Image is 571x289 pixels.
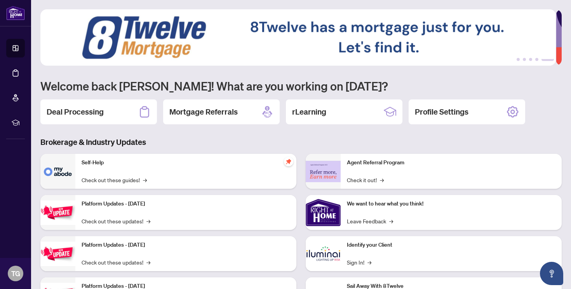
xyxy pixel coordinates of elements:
[517,58,520,61] button: 1
[347,158,555,167] p: Agent Referral Program
[523,58,526,61] button: 2
[347,241,555,249] p: Identify your Client
[82,176,147,184] a: Check out these guides!→
[292,106,326,117] h2: rLearning
[169,106,238,117] h2: Mortgage Referrals
[306,236,341,271] img: Identify your Client
[535,58,538,61] button: 4
[40,242,75,266] img: Platform Updates - July 8, 2025
[82,241,290,249] p: Platform Updates - [DATE]
[82,158,290,167] p: Self-Help
[380,176,384,184] span: →
[6,6,25,20] img: logo
[347,200,555,208] p: We want to hear what you think!
[11,268,20,279] span: TG
[40,200,75,225] img: Platform Updates - July 21, 2025
[82,217,150,225] a: Check out these updates!→
[306,161,341,182] img: Agent Referral Program
[143,176,147,184] span: →
[347,258,371,266] a: Sign In!→
[347,176,384,184] a: Check it out!→
[540,262,563,285] button: Open asap
[40,137,562,148] h3: Brokerage & Industry Updates
[529,58,532,61] button: 3
[40,78,562,93] h1: Welcome back [PERSON_NAME]! What are you working on [DATE]?
[367,258,371,266] span: →
[347,217,393,225] a: Leave Feedback→
[40,9,556,66] img: Slide 4
[82,258,150,266] a: Check out these updates!→
[389,217,393,225] span: →
[306,195,341,230] img: We want to hear what you think!
[82,200,290,208] p: Platform Updates - [DATE]
[415,106,468,117] h2: Profile Settings
[146,217,150,225] span: →
[541,58,554,61] button: 5
[284,157,293,166] span: pushpin
[146,258,150,266] span: →
[47,106,104,117] h2: Deal Processing
[40,154,75,189] img: Self-Help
